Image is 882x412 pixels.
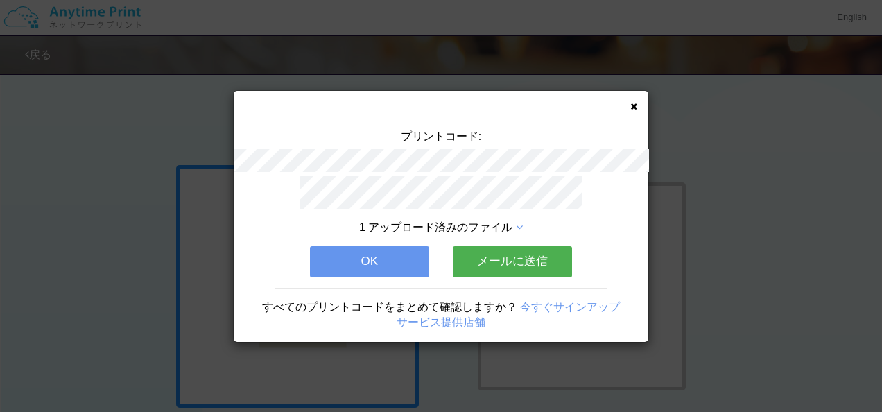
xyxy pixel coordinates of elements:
button: OK [310,246,429,277]
a: サービス提供店舗 [397,316,485,328]
span: すべてのプリントコードをまとめて確認しますか？ [262,301,517,313]
span: プリントコード: [401,130,481,142]
button: メールに送信 [453,246,572,277]
span: 1 アップロード済みのファイル [359,221,512,233]
a: 今すぐサインアップ [520,301,620,313]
